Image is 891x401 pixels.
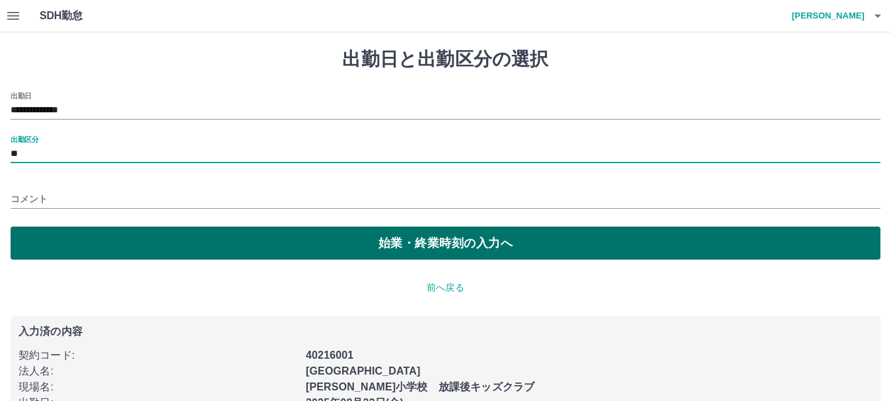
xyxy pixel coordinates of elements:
[18,379,298,395] p: 現場名 :
[11,91,32,100] label: 出勤日
[18,347,298,363] p: 契約コード :
[18,326,873,337] p: 入力済の内容
[11,281,880,295] p: 前へ戻る
[306,381,534,392] b: [PERSON_NAME]小学校 放課後キッズクラブ
[11,134,38,144] label: 出勤区分
[18,363,298,379] p: 法人名 :
[11,227,880,260] button: 始業・終業時刻の入力へ
[11,48,880,71] h1: 出勤日と出勤区分の選択
[306,365,421,377] b: [GEOGRAPHIC_DATA]
[306,349,353,361] b: 40216001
